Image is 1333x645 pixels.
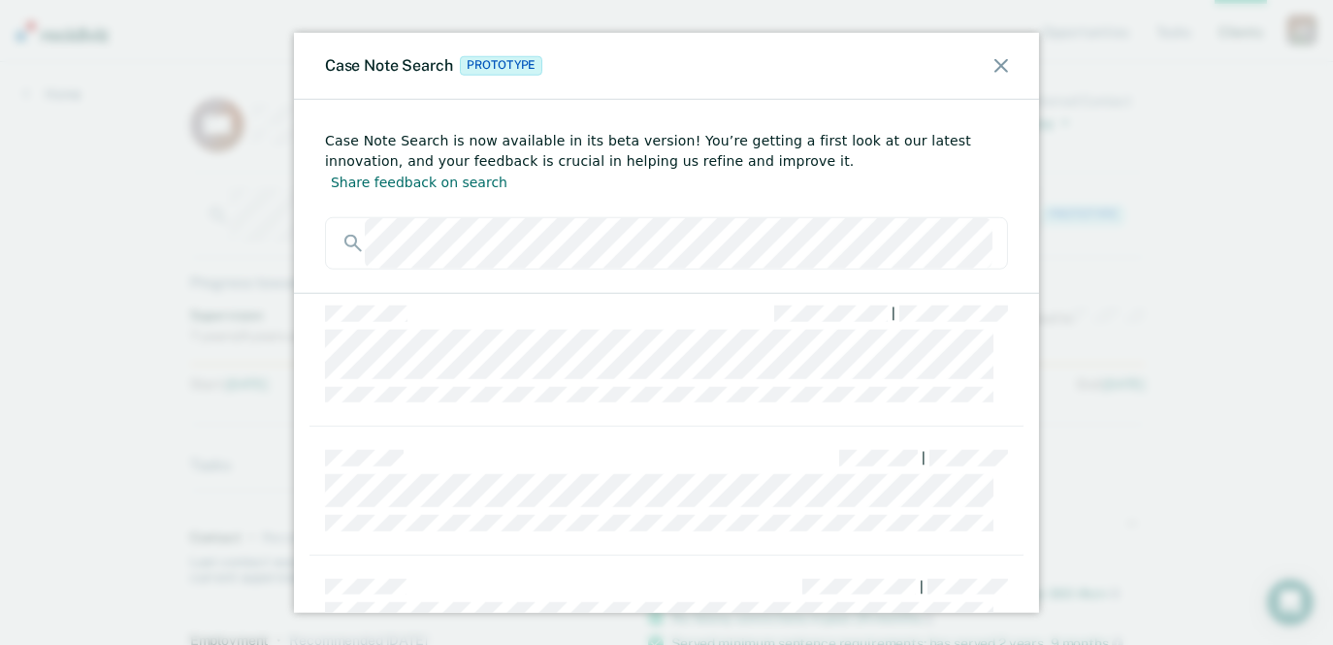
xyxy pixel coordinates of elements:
[922,450,926,467] div: |
[325,171,513,193] button: Share feedback on search
[920,578,924,595] div: |
[325,130,1008,193] div: Case Note Search is now available in its beta version! You’re getting a first look at our latest ...
[325,55,546,75] div: Case Note Search
[460,55,542,75] span: Prototype
[892,306,895,322] div: |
